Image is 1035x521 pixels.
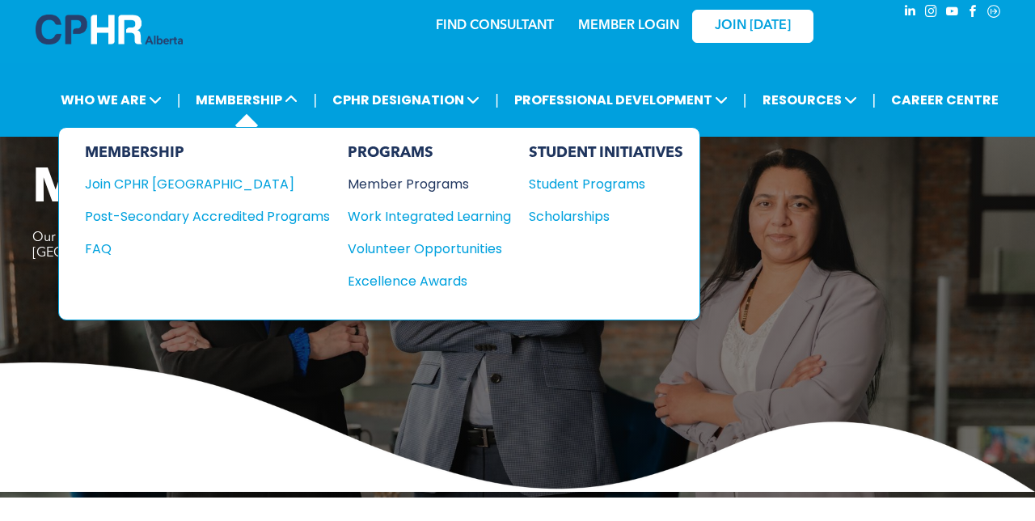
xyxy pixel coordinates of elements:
[348,271,511,291] a: Excellence Awards
[886,85,1003,115] a: CAREER CENTRE
[922,2,940,24] a: instagram
[32,165,467,214] span: Member Programs
[348,206,495,227] div: Work Integrated Learning
[348,239,511,259] a: Volunteer Opportunities
[85,206,306,227] div: Post-Secondary Accredited Programs
[32,231,488,260] span: Our community includes over 3,300 CPHRs, living and working in [GEOGRAPHIC_DATA], the [GEOGRAPHIC...
[36,15,183,44] img: A blue and white logo for cp alberta
[313,83,317,116] li: |
[529,206,668,227] div: Scholarships
[85,239,330,259] a: FAQ
[348,271,495,291] div: Excellence Awards
[348,174,495,194] div: Member Programs
[191,85,302,115] span: MEMBERSHIP
[85,174,306,194] div: Join CPHR [GEOGRAPHIC_DATA]
[529,174,668,194] div: Student Programs
[901,2,919,24] a: linkedin
[529,206,683,227] a: Scholarships
[177,83,181,116] li: |
[348,144,511,162] div: PROGRAMS
[715,19,791,34] span: JOIN [DATE]
[872,83,877,116] li: |
[495,83,499,116] li: |
[348,206,511,227] a: Work Integrated Learning
[85,174,330,194] a: Join CPHR [GEOGRAPHIC_DATA]
[56,85,167,115] span: WHO WE ARE
[964,2,982,24] a: facebook
[509,85,733,115] span: PROFESSIONAL DEVELOPMENT
[985,2,1003,24] a: Social network
[943,2,961,24] a: youtube
[348,174,511,194] a: Member Programs
[436,19,554,32] a: FIND CONSULTANT
[327,85,484,115] span: CPHR DESIGNATION
[529,144,683,162] div: STUDENT INITIATIVES
[692,10,813,43] a: JOIN [DATE]
[85,206,330,227] a: Post-Secondary Accredited Programs
[85,144,330,162] div: MEMBERSHIP
[758,85,862,115] span: RESOURCES
[348,239,495,259] div: Volunteer Opportunities
[743,83,747,116] li: |
[529,174,683,194] a: Student Programs
[85,239,306,259] div: FAQ
[578,19,679,32] a: MEMBER LOGIN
